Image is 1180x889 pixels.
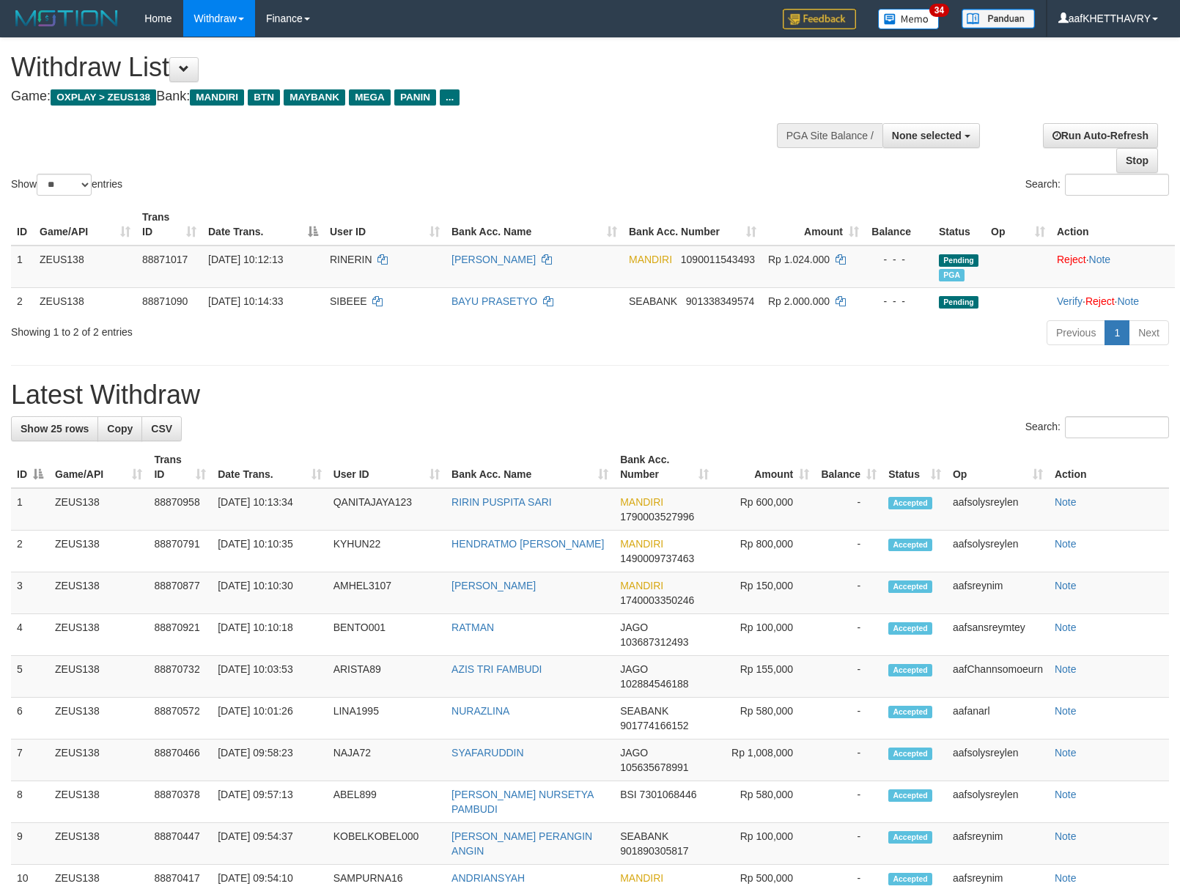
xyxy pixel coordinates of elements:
[142,295,188,307] span: 88871090
[715,614,815,656] td: Rp 100,000
[888,580,932,593] span: Accepted
[451,621,494,633] a: RATMAN
[49,739,148,781] td: ZEUS138
[1089,254,1111,265] a: Note
[107,423,133,435] span: Copy
[947,614,1049,656] td: aafsansreymtey
[1055,789,1077,800] a: Note
[1057,254,1086,265] a: Reject
[815,531,882,572] td: -
[620,621,648,633] span: JAGO
[1117,295,1139,307] a: Note
[330,254,372,265] span: RINERIN
[328,614,446,656] td: BENTO001
[148,446,212,488] th: Trans ID: activate to sort column ascending
[11,531,49,572] td: 2
[715,656,815,698] td: Rp 155,000
[640,789,697,800] span: Copy 7301068446 to clipboard
[451,872,525,884] a: ANDRIANSYAH
[451,705,509,717] a: NURAZLINA
[1129,320,1169,345] a: Next
[451,789,593,815] a: [PERSON_NAME] NURSETYA PAMBUDI
[11,416,98,441] a: Show 25 rows
[947,698,1049,739] td: aafanarl
[148,823,212,865] td: 88870447
[148,656,212,698] td: 88870732
[620,747,648,759] span: JAGO
[11,781,49,823] td: 8
[148,531,212,572] td: 88870791
[11,204,34,246] th: ID
[11,89,772,104] h4: Game: Bank:
[865,204,933,246] th: Balance
[947,739,1049,781] td: aafsolysreylen
[49,572,148,614] td: ZEUS138
[212,488,327,531] td: [DATE] 10:13:34
[142,254,188,265] span: 88871017
[148,698,212,739] td: 88870572
[1116,148,1158,173] a: Stop
[620,789,637,800] span: BSI
[11,319,481,339] div: Showing 1 to 2 of 2 entries
[212,823,327,865] td: [DATE] 09:54:37
[11,287,34,314] td: 2
[882,446,947,488] th: Status: activate to sort column ascending
[620,872,663,884] span: MANDIRI
[248,89,280,106] span: BTN
[888,748,932,760] span: Accepted
[1055,663,1077,675] a: Note
[947,781,1049,823] td: aafsolysreylen
[148,781,212,823] td: 88870378
[888,497,932,509] span: Accepted
[815,823,882,865] td: -
[37,174,92,196] select: Showentries
[328,698,446,739] td: LINA1995
[871,294,927,309] div: - - -
[440,89,460,106] span: ...
[212,698,327,739] td: [DATE] 10:01:26
[212,572,327,614] td: [DATE] 10:10:30
[620,636,688,648] span: Copy 103687312493 to clipboard
[148,614,212,656] td: 88870921
[11,572,49,614] td: 3
[620,663,648,675] span: JAGO
[1047,320,1105,345] a: Previous
[328,781,446,823] td: ABEL899
[328,446,446,488] th: User ID: activate to sort column ascending
[212,656,327,698] td: [DATE] 10:03:53
[1055,621,1077,633] a: Note
[715,698,815,739] td: Rp 580,000
[136,204,202,246] th: Trans ID: activate to sort column ascending
[620,496,663,508] span: MANDIRI
[715,739,815,781] td: Rp 1,008,000
[324,204,446,246] th: User ID: activate to sort column ascending
[34,287,136,314] td: ZEUS138
[1105,320,1129,345] a: 1
[190,89,244,106] span: MANDIRI
[1055,538,1077,550] a: Note
[11,698,49,739] td: 6
[878,9,940,29] img: Button%20Memo.svg
[148,572,212,614] td: 88870877
[1057,295,1083,307] a: Verify
[614,446,715,488] th: Bank Acc. Number: activate to sort column ascending
[11,53,772,82] h1: Withdraw List
[815,614,882,656] td: -
[1055,580,1077,591] a: Note
[97,416,142,441] a: Copy
[715,823,815,865] td: Rp 100,000
[49,531,148,572] td: ZEUS138
[783,9,856,29] img: Feedback.jpg
[212,531,327,572] td: [DATE] 10:10:35
[1051,287,1175,314] td: · ·
[148,488,212,531] td: 88870958
[451,663,542,675] a: AZIS TRI FAMBUDI
[768,295,830,307] span: Rp 2.000.000
[1043,123,1158,148] a: Run Auto-Refresh
[888,789,932,802] span: Accepted
[620,720,688,731] span: Copy 901774166152 to clipboard
[888,539,932,551] span: Accepted
[629,295,677,307] span: SEABANK
[1065,416,1169,438] input: Search:
[451,254,536,265] a: [PERSON_NAME]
